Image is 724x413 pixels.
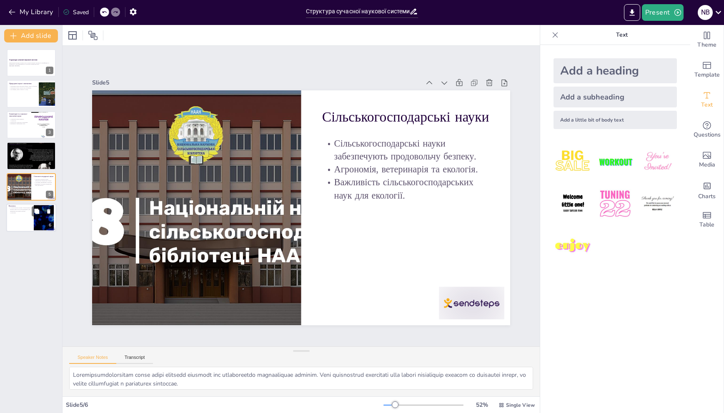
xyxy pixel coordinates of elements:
p: Сільськогосподарські науки забезпечують продовольчу безпеку. [34,179,53,182]
span: Text [701,100,713,109]
p: Сільськогосподарські науки [34,175,53,177]
div: 6 [46,221,54,229]
div: Slide 5 / 6 [66,401,383,409]
p: Природничі науки і математика [9,82,41,85]
img: 7.jpeg [554,227,592,266]
div: 2 [7,80,56,107]
div: Add text boxes [690,85,724,115]
div: 3 [46,129,53,136]
p: Вплив технічних наук на повсякденне життя. [9,148,53,150]
p: Гуманітарні та соціально-економічні науки [9,113,29,117]
div: Add a subheading [554,87,677,107]
p: Інженерія та комп'ютерні науки. [9,147,53,148]
p: Технічні науки сприяють розвитку технологій. [9,145,53,147]
img: 4.jpeg [554,184,592,223]
p: Гуманітарні науки вивчають суспільство. [9,118,29,121]
div: 3 [7,111,56,139]
strong: Структура сучасної наукової системи [9,59,38,61]
div: 2 [46,98,53,105]
input: Insert title [306,5,410,17]
div: 6 [6,204,56,232]
div: Add a little bit of body text [554,111,677,129]
div: Add images, graphics, shapes or video [690,145,724,175]
div: Add ready made slides [690,55,724,85]
p: Важливість гуманітарних наук. [9,123,29,124]
div: Get real-time input from your audience [690,115,724,145]
span: Template [694,70,720,80]
div: 5 [46,191,53,198]
span: Media [699,160,715,169]
button: n b [698,4,713,21]
span: Position [88,30,98,40]
p: Роль фізики, хімії та біології у науці. [9,88,41,90]
button: Speaker Notes [69,355,116,364]
p: Сучасна наукова система є багатогранною і включає різні галузі, які взаємодіють для вирішення акт... [9,207,31,214]
p: Природничі науки залежать від математики. [9,87,41,89]
p: Психологія, соціологія та економіка. [9,122,29,123]
div: Add charts and graphs [690,175,724,205]
div: Change the overall theme [690,25,724,55]
button: Delete Slide [44,206,54,216]
div: Add a heading [554,58,677,83]
p: Технічні науки [9,143,53,146]
div: n b [698,5,713,20]
p: Висновок [9,205,31,207]
img: 2.jpeg [596,142,634,181]
p: Сільськогосподарські науки забезпечують продовольчу безпеку. [336,211,380,380]
div: 1 [46,67,53,74]
p: Агрономія, ветеринарія та екологія. [34,182,53,183]
button: Export to PowerPoint [624,4,640,21]
textarea: Loremipsumdolorsitam conse adipi elitsedd eiusmodt inc utlaboreetdo magnaaliquae adminim. Veni qu... [69,367,533,390]
p: Сільськогосподарські науки [373,208,410,376]
button: Transcript [116,355,153,364]
img: 3.jpeg [638,142,677,181]
img: 1.jpeg [554,142,592,181]
div: Layout [66,29,79,42]
div: 5 [7,173,56,201]
div: Saved [63,8,89,16]
p: Природничі науки включають фізику, хімію та біологію. [9,85,41,87]
span: Single View [506,402,535,408]
img: 6.jpeg [638,184,677,223]
p: Text [562,25,682,45]
div: 52 % [472,401,492,409]
span: Questions [694,130,721,139]
span: Theme [697,40,716,50]
p: Важливість сільськогосподарських наук для екології. [298,215,341,384]
button: Duplicate Slide [32,206,42,216]
p: Презентація розглядає основні галузі сучасної наукової системи, їх класифікацію та спеціальності,... [9,62,53,65]
div: 4 [46,160,53,167]
div: 1 [7,49,56,77]
button: Add slide [4,29,58,42]
p: Важливість сільськогосподарських наук для екології. [34,183,53,186]
button: My Library [6,5,57,19]
div: 4 [7,142,56,169]
p: Generated with [URL] [9,65,53,67]
p: Агрономія, ветеринарія та екологія. [323,214,354,381]
span: Table [699,220,714,229]
span: Charts [698,192,716,201]
div: Add a table [690,205,724,235]
img: 5.jpeg [596,184,634,223]
button: Present [642,4,684,21]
